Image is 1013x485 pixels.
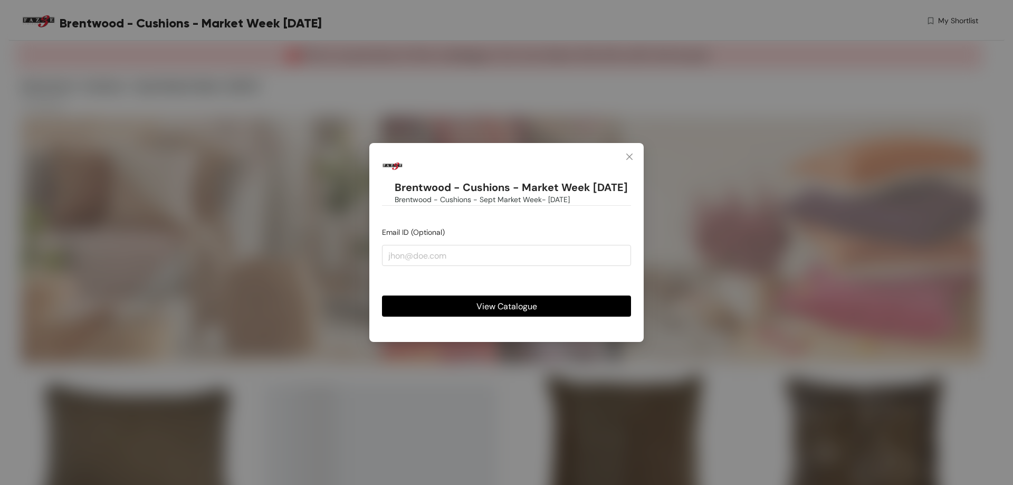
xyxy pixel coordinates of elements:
[625,153,634,161] span: close
[395,181,628,194] h1: Brentwood - Cushions - Market Week [DATE]
[382,227,445,237] span: Email ID (Optional)
[395,194,570,205] span: Brentwood - Cushions - Sept Market Week- [DATE]
[476,300,537,313] span: View Catalogue
[615,143,644,172] button: Close
[382,296,631,317] button: View Catalogue
[382,156,403,177] img: Buyer Portal
[382,245,631,266] input: jhon@doe.com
